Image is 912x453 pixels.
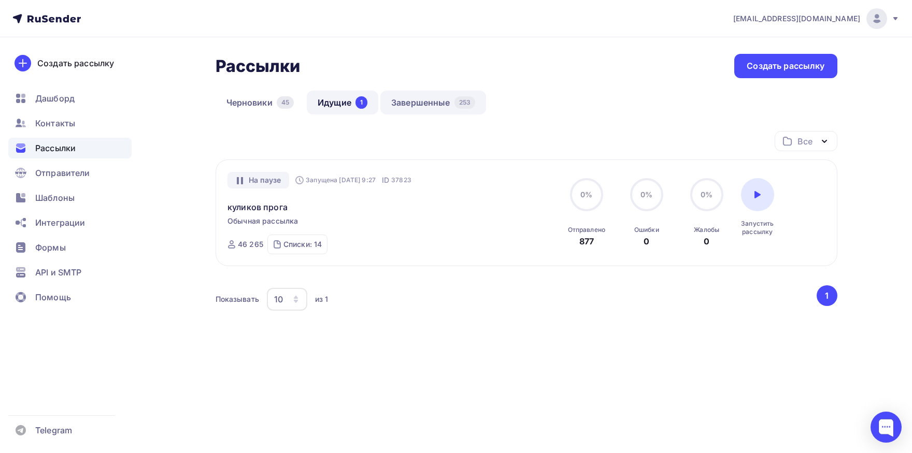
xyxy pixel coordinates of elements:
span: Отправители [35,167,90,179]
span: Telegram [35,424,72,436]
div: Отправлено [568,226,605,234]
a: Завершенные253 [380,91,486,114]
span: ID [382,175,389,185]
div: 253 [454,96,475,109]
div: Жалобы [694,226,719,234]
div: 877 [579,235,594,247]
span: Шаблоны [35,192,75,204]
a: Формы [8,237,132,258]
div: Все [797,135,812,148]
div: Запущена [DATE] 9:27 [295,176,376,184]
div: Показывать [216,294,259,304]
a: Контакты [8,113,132,134]
div: 1 [355,96,367,109]
a: Отправители [8,163,132,183]
a: Дашборд [8,88,132,109]
div: Ошибки [634,226,659,234]
span: API и SMTP [35,266,81,279]
div: из 1 [315,294,329,304]
div: Запустить рассылку [741,220,774,236]
span: Интеграции [35,216,85,229]
div: 10 [274,293,283,305]
span: 0% [580,190,592,199]
span: Рассылки [35,142,76,154]
div: 0 [704,235,709,247]
div: 0 [644,235,649,247]
span: 0% [701,190,712,199]
ul: Pagination [815,285,837,306]
button: 10 [266,287,308,311]
div: Списки: 14 [283,239,322,250]
span: Формы [35,241,66,254]
div: На паузе [227,172,289,188]
span: Контакты [35,117,75,129]
span: 37823 [391,175,411,185]
div: Создать рассылку [37,57,114,69]
a: Шаблоны [8,187,132,208]
a: Черновики45 [216,91,305,114]
span: Обычная рассылка [227,216,298,226]
h2: Рассылки [216,56,301,77]
a: Рассылки [8,138,132,158]
span: Дашборд [35,92,75,105]
span: [EMAIL_ADDRESS][DOMAIN_NAME] [733,13,860,24]
div: Создать рассылку [747,60,824,72]
a: куликов прога [227,201,288,213]
div: 46 265 [238,239,263,250]
a: Идущие1 [307,91,378,114]
button: Все [775,131,837,151]
span: Помощь [35,291,71,303]
button: Go to page 1 [817,285,837,306]
a: [EMAIL_ADDRESS][DOMAIN_NAME] [733,8,900,29]
span: 0% [640,190,652,199]
div: 45 [277,96,294,109]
